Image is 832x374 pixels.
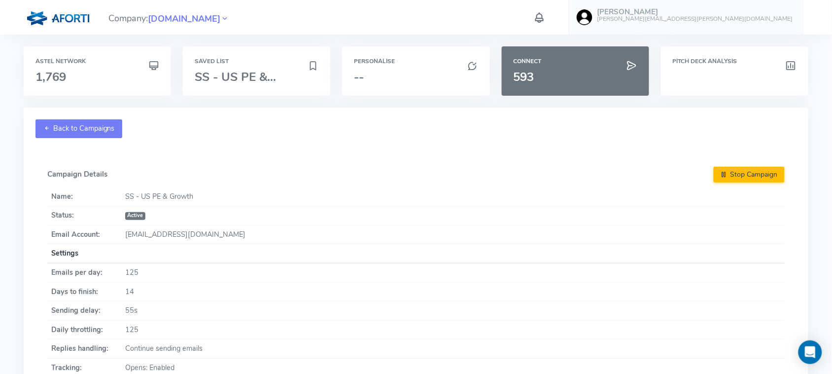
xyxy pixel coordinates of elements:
[514,69,534,85] span: 593
[47,301,121,321] th: Sending delay:
[597,16,793,22] h6: [PERSON_NAME][EMAIL_ADDRESS][PERSON_NAME][DOMAIN_NAME]
[798,340,822,364] div: Open Intercom Messenger
[47,282,121,301] th: Days to finish:
[35,58,159,65] h6: Astel Network
[148,12,220,24] a: [DOMAIN_NAME]
[47,263,121,282] th: Emails per day:
[195,58,318,65] h6: Saved List
[121,263,785,282] td: 125
[108,9,229,26] span: Company:
[121,282,785,301] td: 14
[597,8,793,16] h5: [PERSON_NAME]
[195,69,276,85] span: SS - US PE &...
[125,363,781,374] div: Opens: Enabled
[35,119,122,138] a: Back to Campaigns
[121,320,785,339] td: 125
[47,339,121,359] th: Replies handling:
[125,212,145,220] span: Active
[121,187,785,206] td: SS - US PE & Growth
[47,167,785,183] h5: Campaign Details
[354,58,478,65] h6: Personalise
[514,58,637,65] h6: Connect
[47,320,121,339] th: Daily throttling:
[47,206,121,225] th: Status:
[577,9,592,25] img: user-image
[47,187,121,206] th: Name:
[47,244,785,263] th: Settings
[714,167,785,183] button: Stop Campaign
[121,339,785,359] td: Continue sending emails
[673,58,797,65] h6: Pitch Deck Analysis
[47,225,121,244] th: Email Account:
[121,225,785,244] td: [EMAIL_ADDRESS][DOMAIN_NAME]
[354,69,364,85] span: --
[121,301,785,321] td: 55s
[148,12,220,26] span: [DOMAIN_NAME]
[35,69,66,85] span: 1,769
